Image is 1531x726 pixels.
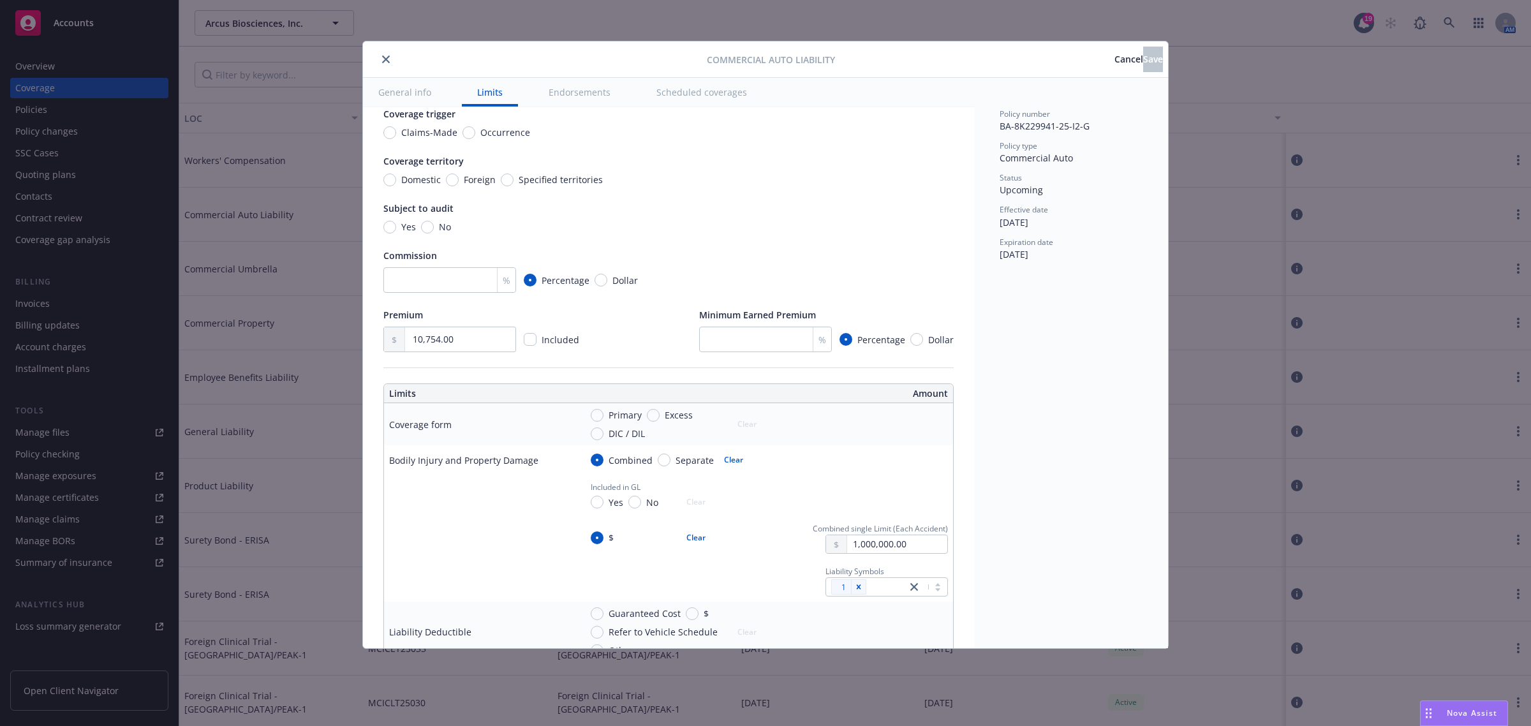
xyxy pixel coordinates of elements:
[1000,248,1028,260] span: [DATE]
[591,626,603,639] input: Refer to Vehicle Schedule
[383,155,464,167] span: Coverage territory
[686,607,699,620] input: $
[383,126,396,139] input: Claims-Made
[462,126,475,139] input: Occurrence
[707,53,835,66] span: Commercial Auto Liability
[841,581,846,594] span: 1
[533,78,626,107] button: Endorsements
[704,607,709,620] span: $
[1114,53,1143,65] span: Cancel
[851,579,866,595] div: Remove [object Object]
[401,173,441,186] span: Domestic
[836,581,846,594] span: 1
[665,408,693,422] span: Excess
[1000,108,1050,119] span: Policy number
[609,408,642,422] span: Primary
[1000,140,1037,151] span: Policy type
[928,333,954,346] span: Dollar
[818,333,826,346] span: %
[857,333,905,346] span: Percentage
[612,274,638,287] span: Dollar
[825,566,884,577] span: Liability Symbols
[910,333,923,346] input: Dollar
[658,454,670,466] input: Separate
[1000,216,1028,228] span: [DATE]
[389,418,452,431] div: Coverage form
[542,334,579,346] span: Included
[519,173,603,186] span: Specified territories
[839,333,852,346] input: Percentage
[1114,47,1143,72] button: Cancel
[462,78,518,107] button: Limits
[401,220,416,233] span: Yes
[383,174,396,186] input: Domestic
[591,496,603,508] input: Yes
[813,523,948,534] span: Combined single Limit (Each Accident)
[674,384,953,403] th: Amount
[501,174,514,186] input: Specified territories
[609,496,623,509] span: Yes
[480,126,530,139] span: Occurrence
[847,535,947,553] input: 0.00
[609,625,718,639] span: Refer to Vehicle Schedule
[628,496,641,508] input: No
[383,249,437,262] span: Commission
[647,409,660,422] input: Excess
[384,384,612,403] th: Limits
[446,174,459,186] input: Foreign
[591,427,603,440] input: DIC / DIL
[1143,47,1163,72] button: Save
[1000,184,1043,196] span: Upcoming
[363,78,447,107] button: General info
[383,221,396,233] input: Yes
[405,327,515,352] input: 0.00
[591,607,603,620] input: Guaranteed Cost
[591,644,603,657] input: Other
[699,309,816,321] span: Minimum Earned Premium
[1143,53,1163,65] span: Save
[679,529,713,547] button: Clear
[1000,237,1053,248] span: Expiration date
[1420,700,1508,726] button: Nova Assist
[1000,152,1073,164] span: Commercial Auto
[421,221,434,233] input: No
[609,607,681,620] span: Guaranteed Cost
[1421,701,1437,725] div: Drag to move
[609,531,614,544] span: $
[401,126,457,139] span: Claims-Made
[595,274,607,286] input: Dollar
[591,454,603,466] input: Combined
[646,496,658,509] span: No
[641,78,762,107] button: Scheduled coverages
[389,625,471,639] div: Liability Deductible
[609,427,645,440] span: DIC / DIL
[591,531,603,544] input: $
[609,454,653,467] span: Combined
[1000,204,1048,215] span: Effective date
[464,173,496,186] span: Foreign
[1447,707,1497,718] span: Nova Assist
[383,202,454,214] span: Subject to audit
[1000,172,1022,183] span: Status
[439,220,451,233] span: No
[524,274,536,286] input: Percentage
[591,482,640,493] span: Included in GL
[389,454,538,467] div: Bodily Injury and Property Damage
[591,409,603,422] input: Primary
[378,52,394,67] button: close
[383,309,423,321] span: Premium
[676,454,714,467] span: Separate
[906,579,922,595] a: close
[542,274,589,287] span: Percentage
[609,644,633,657] span: Other
[716,451,751,469] button: Clear
[383,108,455,120] span: Coverage trigger
[503,274,510,287] span: %
[1000,120,1090,132] span: BA-8K229941-25-I2-G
